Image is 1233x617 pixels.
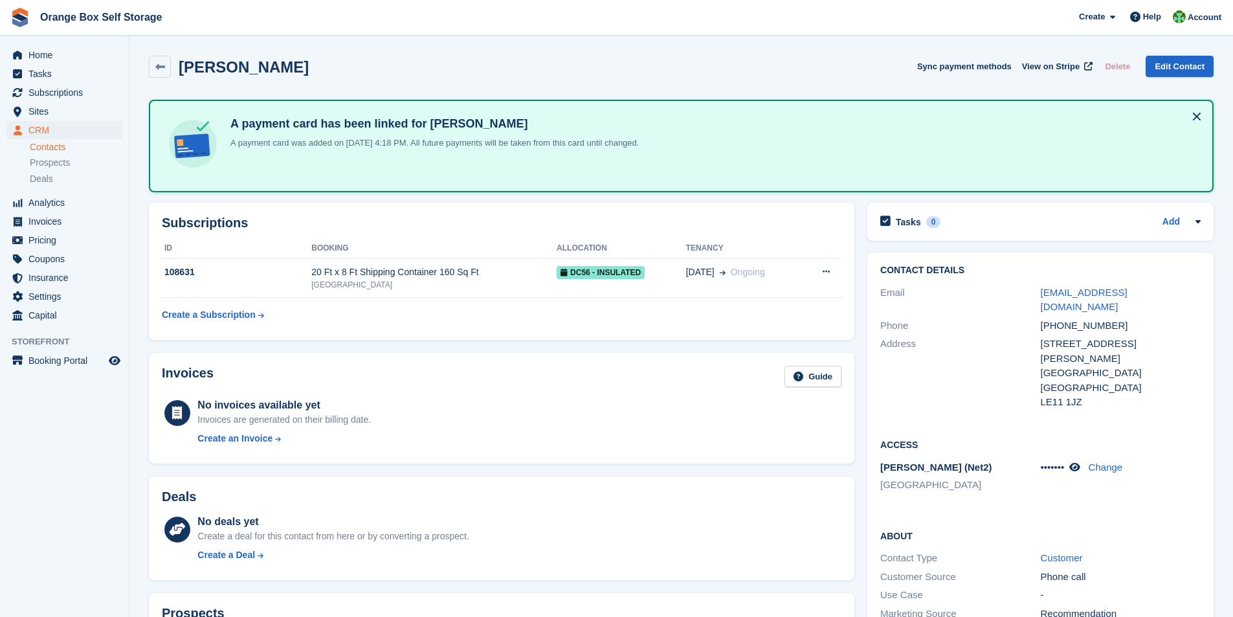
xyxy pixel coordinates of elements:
[1041,366,1201,381] div: [GEOGRAPHIC_DATA]
[1017,56,1095,77] a: View on Stripe
[197,432,371,445] a: Create an Invoice
[225,117,639,131] h4: A payment card has been linked for [PERSON_NAME]
[6,269,122,287] a: menu
[225,137,639,150] p: A payment card was added on [DATE] 4:18 PM. All future payments will be taken from this card unti...
[880,337,1040,410] div: Address
[1143,10,1161,23] span: Help
[880,265,1201,276] h2: Contact Details
[1022,60,1080,73] span: View on Stripe
[10,8,30,27] img: stora-icon-8386f47178a22dfd0bd8f6a31ec36ba5ce8667c1dd55bd0f319d3a0aa187defe.svg
[686,238,802,259] th: Tenancy
[30,172,122,186] a: Deals
[28,250,106,268] span: Coupons
[557,266,645,279] span: DC56 - INSULATED
[28,65,106,83] span: Tasks
[6,65,122,83] a: menu
[162,303,264,327] a: Create a Subscription
[1089,462,1123,473] a: Change
[6,306,122,324] a: menu
[197,514,469,530] div: No deals yet
[197,548,255,562] div: Create a Deal
[880,319,1040,333] div: Phone
[28,212,106,230] span: Invoices
[1041,319,1201,333] div: [PHONE_NUMBER]
[1079,10,1105,23] span: Create
[1100,56,1135,77] button: Delete
[107,353,122,368] a: Preview store
[197,413,371,427] div: Invoices are generated on their billing date.
[28,306,106,324] span: Capital
[6,84,122,102] a: menu
[162,216,841,230] h2: Subscriptions
[162,265,311,279] div: 108631
[6,46,122,64] a: menu
[197,548,469,562] a: Create a Deal
[896,216,921,228] h2: Tasks
[1041,395,1201,410] div: LE11 1JZ
[28,121,106,139] span: CRM
[311,279,557,291] div: [GEOGRAPHIC_DATA]
[1041,552,1083,563] a: Customer
[311,238,557,259] th: Booking
[28,84,106,102] span: Subscriptions
[1162,215,1180,230] a: Add
[926,216,941,228] div: 0
[311,265,557,279] div: 20 Ft x 8 Ft Shipping Container 160 Sq Ft
[28,194,106,212] span: Analytics
[28,46,106,64] span: Home
[1041,462,1065,473] span: •••••••
[28,352,106,370] span: Booking Portal
[162,366,214,387] h2: Invoices
[6,194,122,212] a: menu
[917,56,1012,77] button: Sync payment methods
[557,238,686,259] th: Allocation
[1041,570,1201,585] div: Phone call
[1188,11,1221,24] span: Account
[28,287,106,306] span: Settings
[731,267,765,277] span: Ongoing
[28,231,106,249] span: Pricing
[6,102,122,120] a: menu
[6,212,122,230] a: menu
[880,529,1201,542] h2: About
[686,265,715,279] span: [DATE]
[162,489,196,504] h2: Deals
[880,286,1040,315] div: Email
[35,6,168,28] a: Orange Box Self Storage
[162,308,256,322] div: Create a Subscription
[12,335,129,348] span: Storefront
[28,269,106,287] span: Insurance
[28,102,106,120] span: Sites
[1041,287,1127,313] a: [EMAIL_ADDRESS][DOMAIN_NAME]
[1041,381,1201,396] div: [GEOGRAPHIC_DATA]
[1041,588,1201,603] div: -
[880,462,992,473] span: [PERSON_NAME] (Net2)
[162,238,311,259] th: ID
[880,551,1040,566] div: Contact Type
[6,121,122,139] a: menu
[197,530,469,543] div: Create a deal for this contact from here or by converting a prospect.
[6,287,122,306] a: menu
[6,231,122,249] a: menu
[880,438,1201,451] h2: Access
[166,117,220,171] img: card-linked-ebf98d0992dc2aeb22e95c0e3c79077019eb2392cfd83c6a337811c24bc77127.svg
[30,141,122,153] a: Contacts
[880,478,1040,493] li: [GEOGRAPHIC_DATA]
[30,173,53,185] span: Deals
[880,588,1040,603] div: Use Case
[6,250,122,268] a: menu
[784,366,841,387] a: Guide
[197,432,272,445] div: Create an Invoice
[197,398,371,413] div: No invoices available yet
[30,157,70,169] span: Prospects
[30,156,122,170] a: Prospects
[880,570,1040,585] div: Customer Source
[1173,10,1186,23] img: Binder Bhardwaj
[1146,56,1214,77] a: Edit Contact
[179,58,309,76] h2: [PERSON_NAME]
[6,352,122,370] a: menu
[1041,337,1201,366] div: [STREET_ADDRESS][PERSON_NAME]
